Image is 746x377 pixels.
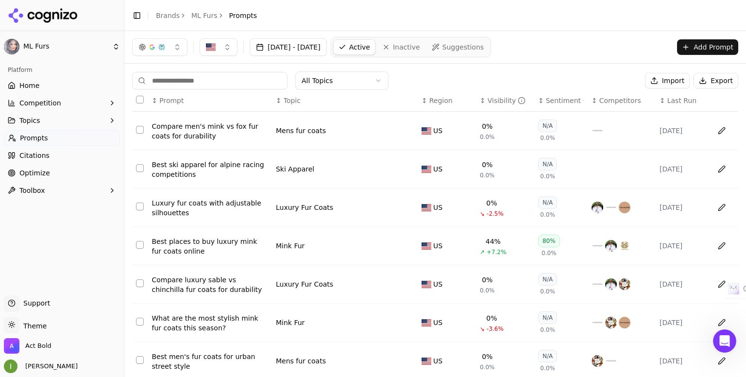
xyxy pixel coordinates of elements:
[276,164,314,174] a: Ski Apparel
[442,42,484,52] span: Suggestions
[19,98,61,108] span: Competition
[605,355,617,367] img: pologeorgis
[20,123,162,133] div: Send us a message
[132,16,152,35] img: Profile image for Alp
[660,356,705,366] div: [DATE]
[136,203,144,210] button: Select row 3
[540,211,555,219] span: 0.0%
[136,241,144,249] button: Select row 4
[605,278,617,290] img: kaufman furs
[20,223,148,241] span: August updates for Cognizo. Enabling sentiment, additional…
[19,116,40,125] span: Topics
[19,81,39,90] span: Home
[619,202,630,213] img: yves salomon
[152,198,268,218] a: Luxury fur coats with adjustable silhouettes
[422,358,431,365] img: US flag
[4,95,120,111] button: Competition
[4,78,120,93] a: Home
[482,352,492,361] div: 0%
[4,338,51,354] button: Open organization switcher
[156,12,180,19] a: Brands
[540,134,555,142] span: 0.0%
[4,62,120,78] div: Platform
[487,248,507,256] span: +7.2%
[422,96,472,105] div: ↕Region
[4,165,120,181] a: Optimize
[677,39,738,55] button: Add Prompt
[482,160,492,170] div: 0%
[10,115,185,141] div: Send us a message
[19,151,50,160] span: Citations
[276,203,333,212] a: Luxury Fur Coats
[660,203,705,212] div: [DATE]
[152,237,268,256] a: Best places to buy luxury mink fur coats online
[229,11,257,20] span: Prompts
[714,161,729,177] button: Edit in sheet
[250,38,327,56] button: [DATE] - [DATE]
[599,96,641,105] span: Competitors
[136,279,144,287] button: Select row 5
[433,203,442,212] span: US
[480,210,485,218] span: ↘
[605,202,617,213] img: pologeorgis
[19,322,47,330] span: Theme
[4,183,120,198] button: Toolbox
[19,168,50,178] span: Optimize
[276,318,305,327] a: Mink Fur
[152,275,268,294] a: Compare luxury sable vs chinchilla fur coats for durability
[156,11,257,20] nav: breadcrumb
[486,237,501,246] div: 44%
[619,240,630,252] img: gorsuch
[276,279,333,289] a: Luxury Fur Coats
[393,42,420,52] span: Inactive
[645,73,690,88] button: Import
[114,16,133,35] img: Profile image for Deniz
[538,120,557,132] div: N/A
[422,319,431,326] img: US flag
[480,96,530,105] div: ↕Visibility
[482,121,492,131] div: 0%
[152,313,268,333] a: What are the most stylish mink fur coats this season?
[667,96,696,105] span: Last Run
[276,241,305,251] a: Mink Fur
[25,342,51,350] span: Act Bold
[136,126,144,134] button: Select row 1
[422,281,431,288] img: US flag
[4,113,120,128] button: Topics
[377,39,425,55] a: Inactive
[540,364,555,372] span: 0.0%
[714,200,729,215] button: Edit in sheet
[19,18,93,34] img: logo
[660,96,705,105] div: ↕Last Run
[41,158,174,168] div: Status: All systems operational
[167,16,185,33] div: Close
[152,352,268,371] div: Best men's fur coats for urban street style
[276,126,326,136] div: Mens fur coats
[10,147,184,179] div: Status: All systems operational
[486,198,497,208] div: 0%
[714,353,729,369] button: Edit in sheet
[592,278,603,290] img: pologeorgis
[152,96,268,105] div: ↕Prompt
[19,298,50,308] span: Support
[418,90,476,112] th: Region
[480,363,495,371] span: 0.0%
[191,11,218,20] a: ML Furs
[480,248,485,256] span: ↗
[714,315,729,330] button: Edit in sheet
[23,42,108,51] span: ML Furs
[534,90,588,112] th: sentiment
[349,42,370,52] span: Active
[10,184,184,251] div: New in [GEOGRAPHIC_DATA]: More Models, Sentiment Scores, and Prompt Insights!August updates for C...
[592,355,603,367] img: henig furs
[660,241,705,251] div: [DATE]
[276,96,414,105] div: ↕Topic
[538,96,584,105] div: ↕Sentiment
[433,356,442,366] span: US
[488,96,526,105] div: Visibility
[694,73,738,88] button: Export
